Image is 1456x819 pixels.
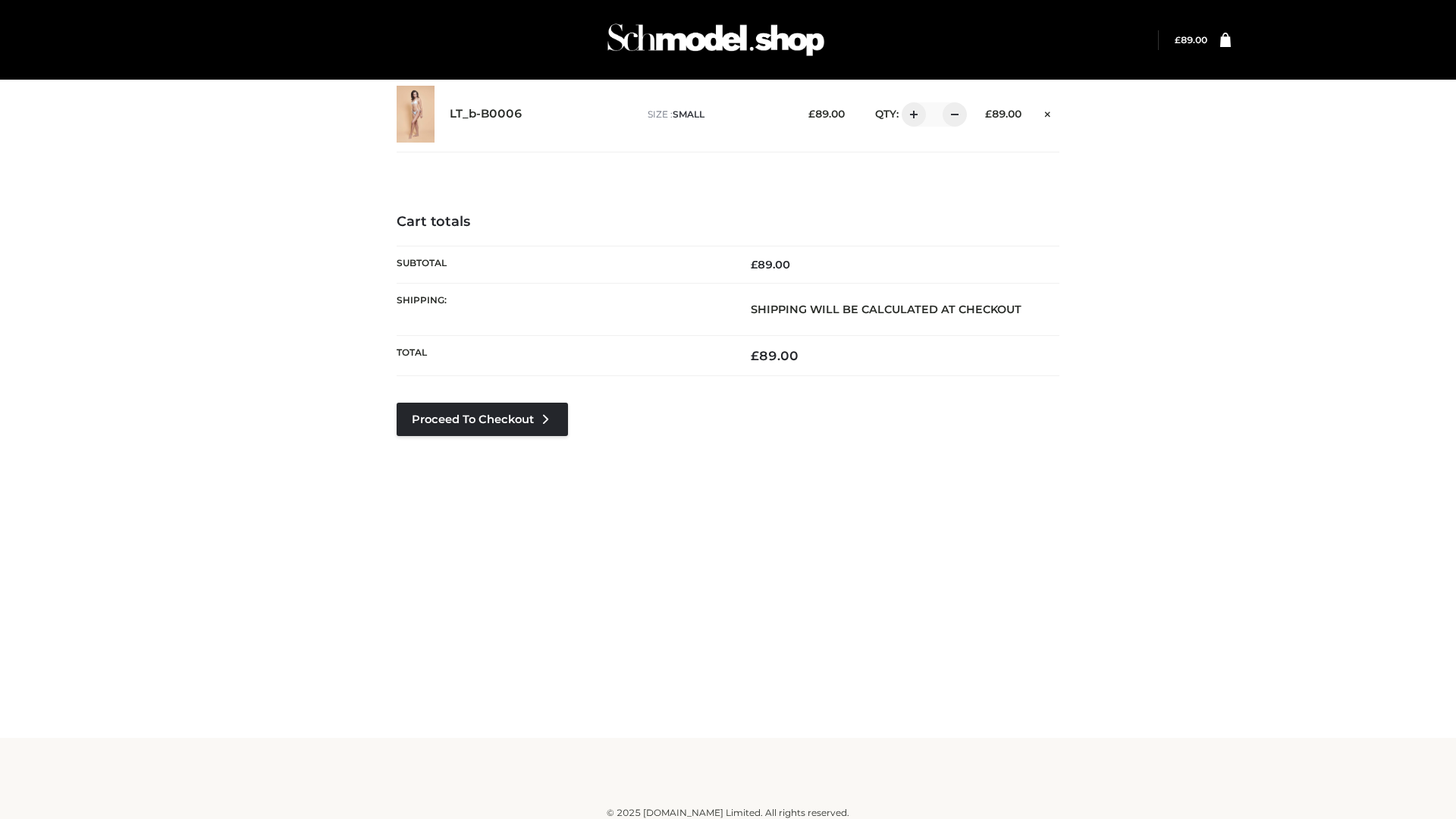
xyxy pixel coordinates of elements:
[985,108,1021,120] bdi: 89.00
[751,348,799,363] bdi: 89.00
[397,336,728,376] th: Total
[1037,102,1059,122] a: Remove this item
[397,283,728,335] th: Shipping:
[808,108,815,120] span: £
[602,10,830,70] img: Schmodel Admin 964
[673,108,704,120] span: SMALL
[985,108,992,120] span: £
[450,107,522,121] a: LT_b-B0006
[397,403,568,436] a: Proceed to Checkout
[751,258,790,271] bdi: 89.00
[397,246,728,283] th: Subtotal
[648,108,785,121] p: size :
[397,214,1059,231] h4: Cart totals
[751,303,1021,316] strong: Shipping will be calculated at checkout
[808,108,845,120] bdi: 89.00
[1175,34,1181,45] span: £
[860,102,962,127] div: QTY:
[1175,34,1207,45] a: £89.00
[1175,34,1207,45] bdi: 89.00
[751,348,759,363] span: £
[751,258,758,271] span: £
[397,86,435,143] img: LT_b-B0006 - SMALL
